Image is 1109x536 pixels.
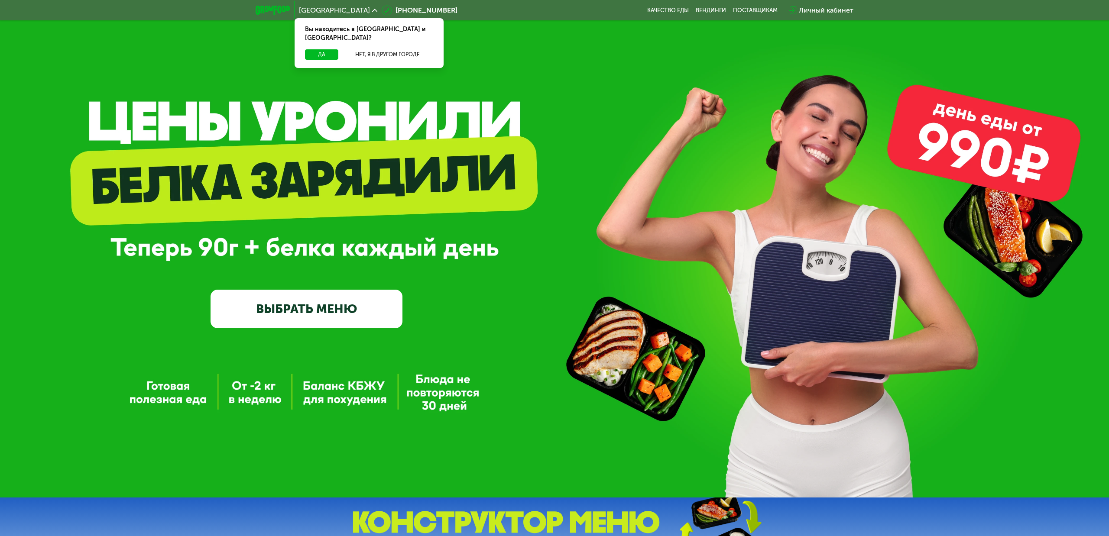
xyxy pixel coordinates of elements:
span: [GEOGRAPHIC_DATA] [299,7,370,14]
div: Личный кабинет [799,5,853,16]
button: Да [305,49,338,60]
div: Вы находитесь в [GEOGRAPHIC_DATA] и [GEOGRAPHIC_DATA]? [295,18,444,49]
a: ВЫБРАТЬ МЕНЮ [211,290,402,328]
div: поставщикам [733,7,778,14]
a: [PHONE_NUMBER] [382,5,457,16]
button: Нет, я в другом городе [342,49,433,60]
a: Вендинги [696,7,726,14]
a: Качество еды [647,7,689,14]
